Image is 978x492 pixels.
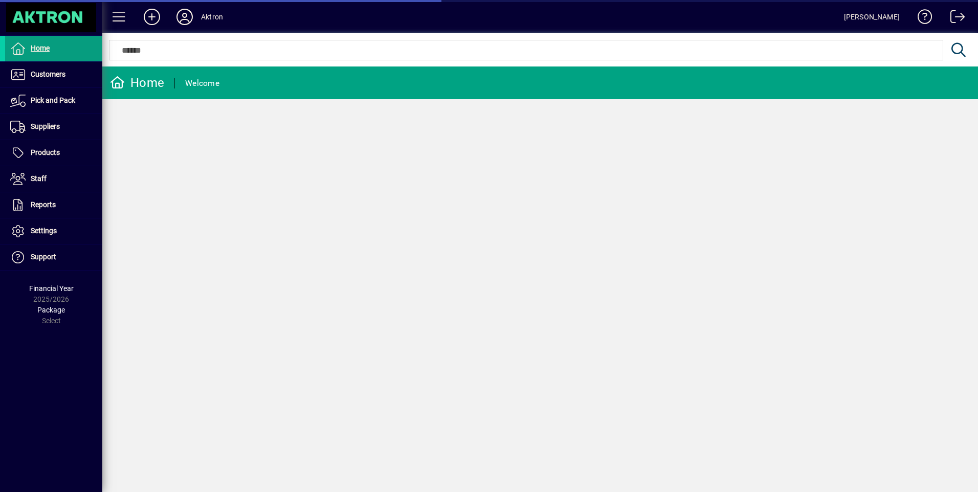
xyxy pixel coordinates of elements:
[5,192,102,218] a: Reports
[5,166,102,192] a: Staff
[29,284,74,293] span: Financial Year
[943,2,965,35] a: Logout
[31,70,65,78] span: Customers
[201,9,223,25] div: Aktron
[910,2,932,35] a: Knowledge Base
[31,148,60,156] span: Products
[31,253,56,261] span: Support
[5,218,102,244] a: Settings
[844,9,900,25] div: [PERSON_NAME]
[136,8,168,26] button: Add
[5,114,102,140] a: Suppliers
[5,88,102,114] a: Pick and Pack
[31,96,75,104] span: Pick and Pack
[185,75,219,92] div: Welcome
[31,174,47,183] span: Staff
[5,140,102,166] a: Products
[5,62,102,87] a: Customers
[110,75,164,91] div: Home
[31,44,50,52] span: Home
[168,8,201,26] button: Profile
[31,200,56,209] span: Reports
[31,122,60,130] span: Suppliers
[31,227,57,235] span: Settings
[5,244,102,270] a: Support
[37,306,65,314] span: Package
